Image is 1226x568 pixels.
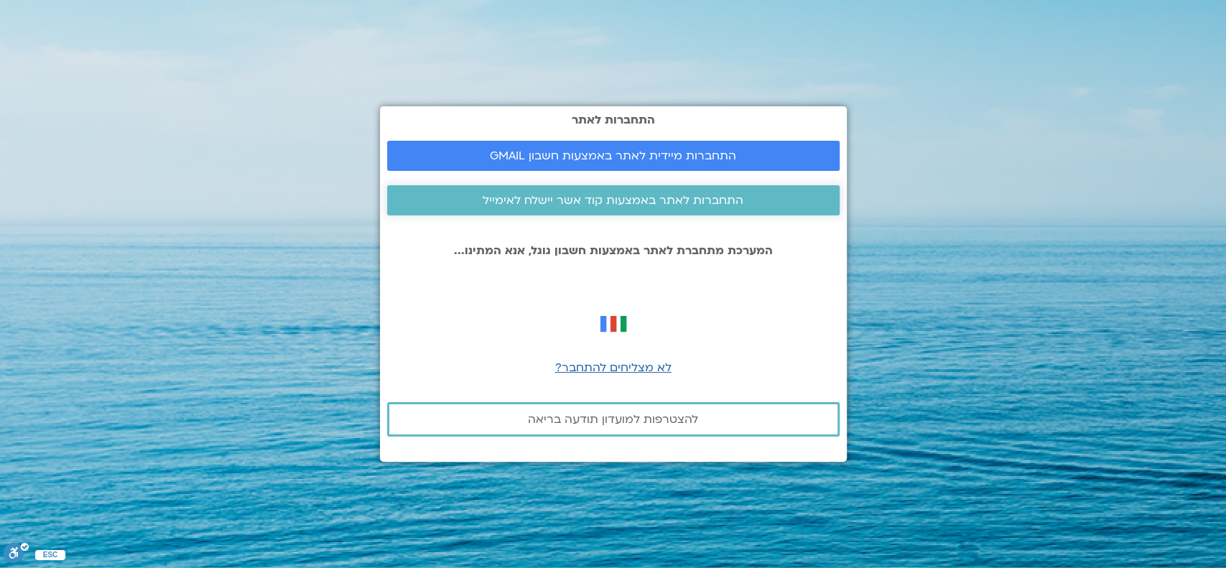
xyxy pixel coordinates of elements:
span: התחברות לאתר באמצעות קוד אשר יישלח לאימייל [483,194,743,207]
span: להצטרפות למועדון תודעה בריאה [528,413,698,426]
a: לא מצליחים להתחבר? [555,360,672,376]
a: התחברות לאתר באמצעות קוד אשר יישלח לאימייל [387,185,840,215]
a: להצטרפות למועדון תודעה בריאה [387,402,840,437]
span: התחברות מיידית לאתר באמצעות חשבון GMAIL [490,149,736,162]
h2: התחברות לאתר [387,113,840,126]
p: המערכת מתחברת לאתר באמצעות חשבון גוגל, אנא המתינו... [387,244,840,257]
a: התחברות מיידית לאתר באמצעות חשבון GMAIL [387,141,840,171]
